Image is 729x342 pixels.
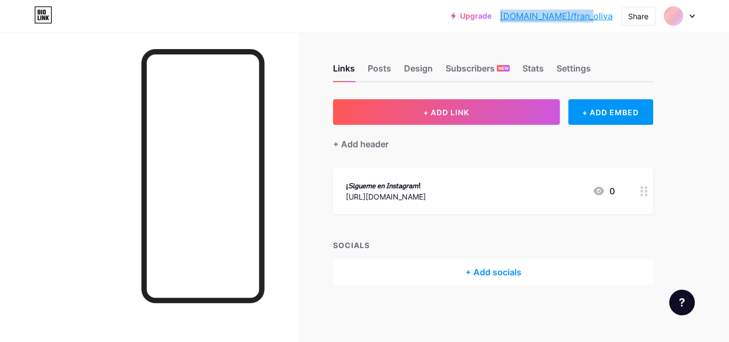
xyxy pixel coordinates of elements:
[500,10,613,22] a: [DOMAIN_NAME]/fran_oliva
[346,180,426,191] div: ¡𝘚𝘪𝘨𝘶𝘦𝘮𝘦 𝘦𝘯 𝘐𝘯𝘴𝘵𝘢𝘨𝘳𝘢𝘮!
[346,191,426,202] div: [URL][DOMAIN_NAME]
[557,62,591,81] div: Settings
[628,11,648,22] div: Share
[333,62,355,81] div: Links
[423,108,469,117] span: + ADD LINK
[498,65,509,71] span: NEW
[368,62,391,81] div: Posts
[446,62,510,81] div: Subscribers
[522,62,544,81] div: Stats
[333,259,653,285] div: + Add socials
[333,99,560,125] button: + ADD LINK
[333,240,653,251] div: SOCIALS
[333,138,389,150] div: + Add header
[568,99,653,125] div: + ADD EMBED
[592,185,615,197] div: 0
[404,62,433,81] div: Design
[451,12,492,20] a: Upgrade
